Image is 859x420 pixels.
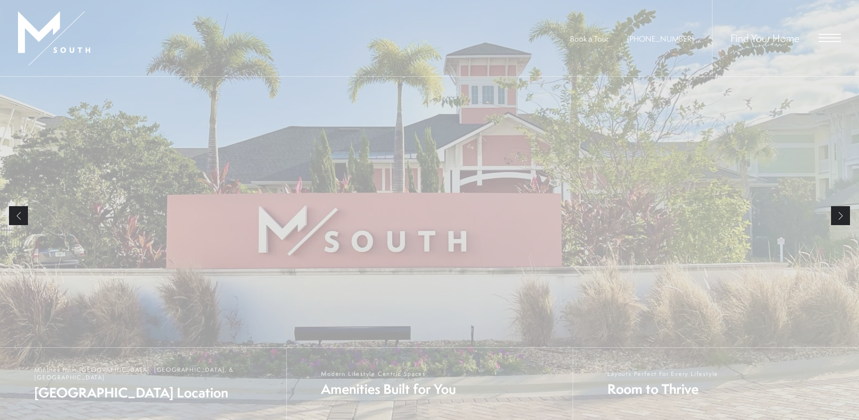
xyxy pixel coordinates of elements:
[730,31,799,45] a: Find Your Home
[34,366,277,381] span: Minutes from [GEOGRAPHIC_DATA], [GEOGRAPHIC_DATA], & [GEOGRAPHIC_DATA]
[34,383,277,402] span: [GEOGRAPHIC_DATA] Location
[321,370,456,378] span: Modern Lifestyle Centric Spaces
[607,370,718,378] span: Layouts Perfect For Every Lifestyle
[570,33,608,44] a: Book a Tour
[627,33,694,44] a: Call Us at 813-570-8014
[607,380,718,398] span: Room to Thrive
[627,33,694,44] span: [PHONE_NUMBER]
[321,380,456,398] span: Amenities Built for You
[286,348,573,420] a: Modern Lifestyle Centric Spaces
[831,206,850,225] a: Next
[818,34,841,42] button: Open Menu
[9,206,28,225] a: Previous
[18,11,90,65] img: MSouth
[573,348,859,420] a: Layouts Perfect For Every Lifestyle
